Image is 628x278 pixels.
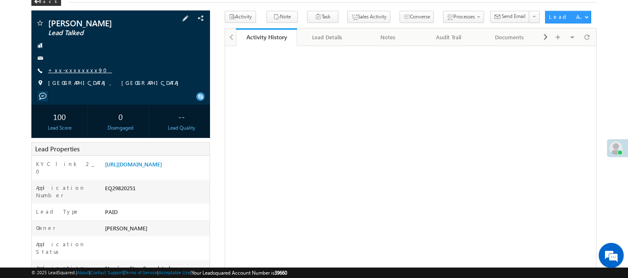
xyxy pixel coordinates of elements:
[36,224,56,232] label: Owner
[443,11,484,23] button: Processes
[225,11,256,23] button: Activity
[105,161,162,168] a: [URL][DOMAIN_NAME]
[103,184,210,196] div: EQ29820251
[156,124,208,132] div: Lead Quality
[274,270,287,276] span: 39660
[48,66,112,74] a: +xx-xxxxxxxx90
[419,28,479,46] a: Audit Trail
[426,32,472,42] div: Audit Trail
[159,270,190,275] a: Acceptable Use
[479,28,540,46] a: Documents
[48,19,159,27] span: [PERSON_NAME]
[103,264,210,276] div: Nominee Step Completed
[36,208,79,215] label: Lead Type
[502,13,526,20] span: Send Email
[192,270,287,276] span: Your Leadsquared Account Number is
[48,29,159,37] span: Lead Talked
[95,124,146,132] div: Disengaged
[33,124,85,132] div: Lead Score
[347,11,390,23] button: Sales Activity
[125,270,157,275] a: Terms of Service
[490,11,530,23] button: Send Email
[297,28,358,46] a: Lead Details
[36,160,96,175] label: KYC link 2_0
[48,79,183,87] span: [GEOGRAPHIC_DATA], [GEOGRAPHIC_DATA]
[364,32,411,42] div: Notes
[486,32,533,42] div: Documents
[545,11,591,23] button: Lead Actions
[31,269,287,277] span: © 2025 LeadSquared | | | | |
[77,270,89,275] a: About
[454,13,475,20] span: Processes
[95,109,146,124] div: 0
[400,11,434,23] button: Converse
[105,224,147,232] span: [PERSON_NAME]
[103,208,210,219] div: PAID
[304,32,350,42] div: Lead Details
[36,184,96,199] label: Application Number
[90,270,123,275] a: Contact Support
[242,33,290,41] div: Activity History
[236,28,297,46] a: Activity History
[35,145,79,153] span: Lead Properties
[36,240,96,255] label: Application Status
[307,11,338,23] button: Task
[33,109,85,124] div: 100
[156,109,208,124] div: --
[358,28,418,46] a: Notes
[549,13,584,20] div: Lead Actions
[267,11,298,23] button: Note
